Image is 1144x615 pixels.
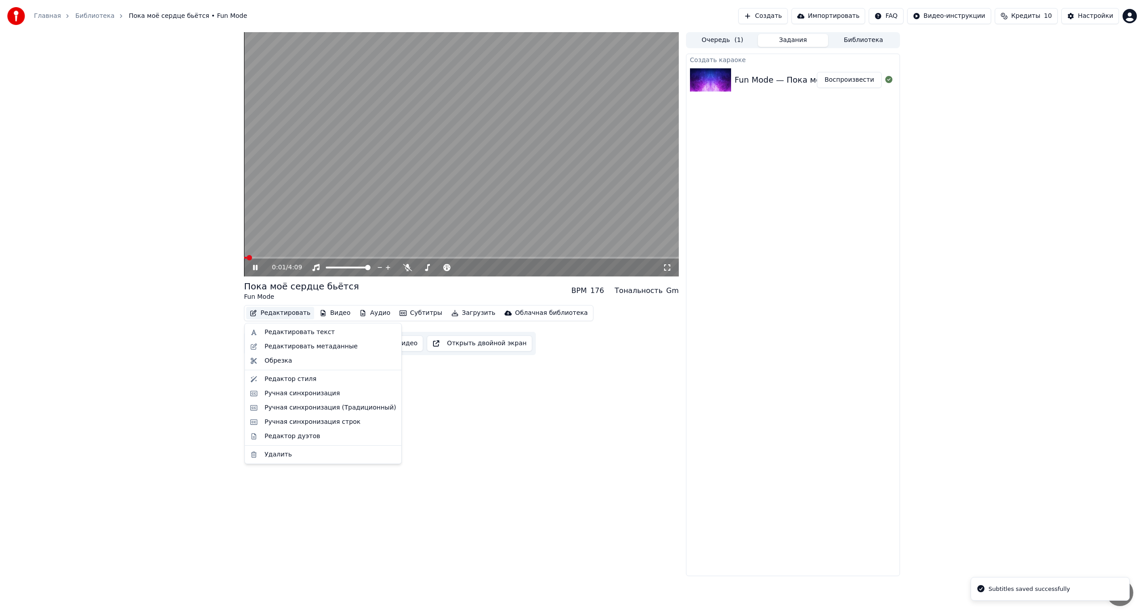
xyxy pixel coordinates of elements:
[265,356,292,365] div: Обрезка
[246,307,314,319] button: Редактировать
[129,12,247,21] span: Пока моё сердце бьётся • Fun Mode
[590,285,604,296] div: 176
[448,307,499,319] button: Загрузить
[427,335,532,351] button: Открыть двойной экран
[34,12,247,21] nav: breadcrumb
[265,418,361,427] div: Ручная синхронизация строк
[265,432,320,441] div: Редактор дуэтов
[34,12,61,21] a: Главная
[1078,12,1113,21] div: Настройки
[686,54,900,65] div: Создать караоке
[272,263,286,272] span: 0:01
[1061,8,1119,24] button: Настройки
[1011,12,1040,21] span: Кредиты
[265,403,396,412] div: Ручная синхронизация (Традиционный)
[828,34,899,47] button: Библиотека
[265,328,335,337] div: Редактировать текст
[758,34,829,47] button: Задания
[907,8,991,24] button: Видео-инструкции
[1044,12,1052,21] span: 10
[265,389,340,398] div: Ручная синхронизация
[265,450,292,459] div: Удалить
[734,36,743,45] span: ( 1 )
[75,12,114,21] a: Библиотека
[572,285,587,296] div: BPM
[738,8,787,24] button: Создать
[7,7,25,25] img: youka
[515,309,588,318] div: Облачная библиотека
[666,285,679,296] div: Gm
[244,280,359,293] div: Пока моё сердце бьётся
[735,74,890,86] div: Fun Mode — Пока моё сердце бьётся
[244,293,359,301] div: Fun Mode
[869,8,903,24] button: FAQ
[687,34,758,47] button: Очередь
[265,375,316,384] div: Редактор стиля
[995,8,1058,24] button: Кредиты10
[265,342,357,351] div: Редактировать метаданные
[288,263,302,272] span: 4:09
[817,72,882,88] button: Воспроизвести
[316,307,354,319] button: Видео
[791,8,866,24] button: Импортировать
[615,285,663,296] div: Тональность
[988,585,1070,594] div: Subtitles saved successfully
[396,307,446,319] button: Субтитры
[356,307,394,319] button: Аудио
[272,263,294,272] div: /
